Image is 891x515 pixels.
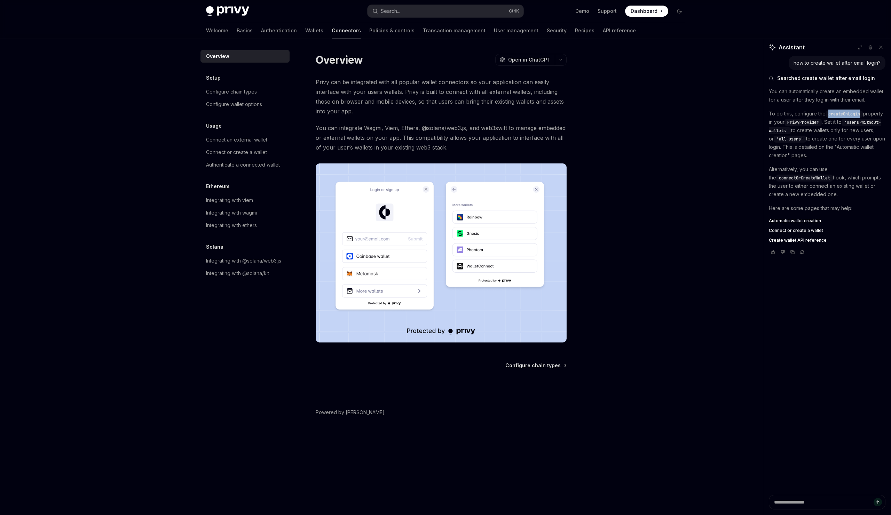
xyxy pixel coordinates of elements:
span: Automatic wallet creation [769,218,821,224]
a: Integrating with wagmi [200,207,290,219]
a: Dashboard [625,6,668,17]
span: Assistant [779,43,805,51]
div: how to create wallet after email login? [794,59,881,66]
a: Integrating with @solana/web3.js [200,255,290,267]
span: connectOrCreateWallet [779,175,830,181]
a: API reference [603,22,636,39]
h5: Usage [206,122,222,130]
a: Integrating with viem [200,194,290,207]
a: Transaction management [423,22,486,39]
a: Configure wallet options [200,98,290,111]
button: Send message [874,498,882,506]
a: Powered by [PERSON_NAME] [316,409,385,416]
div: Integrating with ethers [206,221,257,230]
div: Search... [381,7,400,15]
h5: Solana [206,243,223,251]
a: Connectors [332,22,361,39]
div: Overview [206,52,229,61]
span: Privy can be integrated with all popular wallet connectors so your application can easily interfa... [316,77,567,116]
p: To do this, configure the property in your . Set it to to create wallets only for new users, or t... [769,110,885,160]
button: Search...CtrlK [368,5,523,17]
p: Here are some pages that may help: [769,204,885,212]
div: Configure wallet options [206,100,262,108]
p: Alternatively, you can use the hook, which prompts the user to either connect an existing wallet ... [769,165,885,199]
a: Automatic wallet creation [769,218,885,224]
span: Create wallet API reference [769,238,827,243]
a: Authenticate a connected wallet [200,159,290,171]
span: You can integrate Wagmi, Viem, Ethers, @solana/web3.js, and web3swift to manage embedded or exter... [316,123,567,152]
h1: Overview [316,54,363,66]
span: Open in ChatGPT [508,56,551,63]
img: Connectors3 [316,163,567,343]
span: Connect or create a wallet [769,228,823,233]
h5: Setup [206,74,221,82]
a: Configure chain types [200,86,290,98]
div: Integrating with viem [206,196,253,204]
h5: Ethereum [206,182,229,191]
div: Connect an external wallet [206,136,267,144]
p: You can automatically create an embedded wallet for a user after they log in with their email. [769,87,885,104]
a: Security [547,22,567,39]
a: User management [494,22,538,39]
span: 'users-without-wallets' [769,120,881,134]
a: Welcome [206,22,228,39]
span: Dashboard [631,8,657,15]
div: Integrating with wagmi [206,209,257,217]
a: Integrating with ethers [200,219,290,232]
a: Integrating with @solana/kit [200,267,290,280]
span: Configure chain types [505,362,561,369]
a: Support [598,8,617,15]
a: Connect an external wallet [200,134,290,146]
a: Create wallet API reference [769,238,885,243]
span: PrivyProvider [787,120,819,125]
span: 'all-users' [776,136,803,142]
a: Basics [237,22,253,39]
button: Searched create wallet after email login [769,75,885,82]
button: Open in ChatGPT [495,54,555,66]
a: Connect or create a wallet [769,228,885,233]
span: Searched create wallet after email login [777,75,875,82]
img: dark logo [206,6,249,16]
div: Integrating with @solana/kit [206,269,269,277]
div: Configure chain types [206,88,257,96]
a: Policies & controls [369,22,415,39]
a: Wallets [305,22,323,39]
div: Authenticate a connected wallet [206,161,280,169]
a: Demo [575,8,589,15]
button: Toggle dark mode [674,6,685,17]
a: Recipes [575,22,594,39]
a: Connect or create a wallet [200,146,290,159]
div: Connect or create a wallet [206,148,267,156]
a: Configure chain types [505,362,566,369]
a: Authentication [261,22,297,39]
span: createOnLogin [828,111,860,117]
a: Overview [200,50,290,63]
span: Ctrl K [509,8,519,14]
div: Integrating with @solana/web3.js [206,257,281,265]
